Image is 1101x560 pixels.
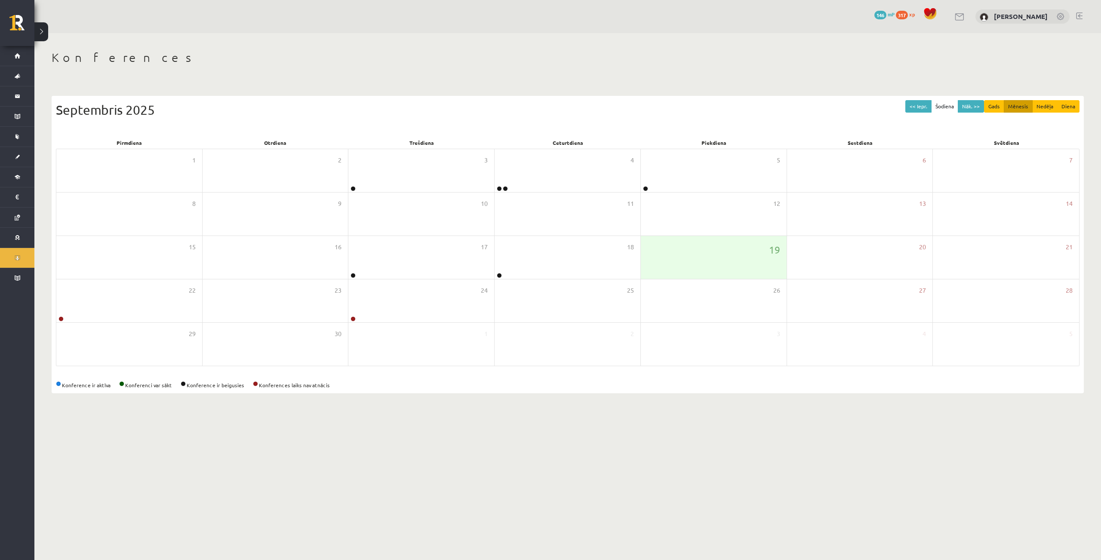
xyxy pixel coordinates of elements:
span: 22 [189,286,196,295]
span: 30 [335,329,341,339]
span: 2 [338,156,341,165]
span: 23 [335,286,341,295]
div: Konference ir aktīva Konferenci var sākt Konference ir beigusies Konferences laiks nav atnācis [56,381,1079,389]
span: 16 [335,242,341,252]
img: Pāvels Grišāns [980,13,988,21]
span: 2 [630,329,634,339]
span: xp [909,11,915,18]
a: [PERSON_NAME] [994,12,1048,21]
span: 3 [777,329,780,339]
div: Piekdiena [641,137,787,149]
span: 4 [923,329,926,339]
button: Mēnesis [1004,100,1033,113]
span: 10 [481,199,488,208]
h1: Konferences [52,50,1084,65]
button: Nāk. >> [958,100,984,113]
span: 29 [189,329,196,339]
div: Pirmdiena [56,137,202,149]
span: 26 [773,286,780,295]
span: 11 [627,199,634,208]
span: 27 [919,286,926,295]
button: << Iepr. [905,100,932,113]
div: Septembris 2025 [56,100,1079,119]
button: Diena [1057,100,1079,113]
div: Ceturtdiena [495,137,641,149]
div: Otrdiena [202,137,348,149]
span: 24 [481,286,488,295]
button: Šodiena [931,100,958,113]
div: Sestdiena [787,137,933,149]
span: 9 [338,199,341,208]
button: Gads [984,100,1004,113]
span: mP [888,11,895,18]
span: 3 [484,156,488,165]
span: 146 [874,11,886,19]
div: Trešdiena [348,137,495,149]
span: 18 [627,242,634,252]
span: 13 [919,199,926,208]
span: 317 [896,11,908,19]
span: 12 [773,199,780,208]
button: Nedēļa [1032,100,1058,113]
a: Rīgas 1. Tālmācības vidusskola [9,15,34,37]
span: 1 [484,329,488,339]
span: 19 [769,242,780,257]
span: 28 [1066,286,1073,295]
a: 146 mP [874,11,895,18]
span: 7 [1069,156,1073,165]
span: 14 [1066,199,1073,208]
span: 15 [189,242,196,252]
a: 317 xp [896,11,919,18]
span: 17 [481,242,488,252]
span: 6 [923,156,926,165]
span: 25 [627,286,634,295]
span: 5 [777,156,780,165]
span: 20 [919,242,926,252]
span: 4 [630,156,634,165]
span: 5 [1069,329,1073,339]
span: 21 [1066,242,1073,252]
div: Svētdiena [933,137,1079,149]
span: 8 [192,199,196,208]
span: 1 [192,156,196,165]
